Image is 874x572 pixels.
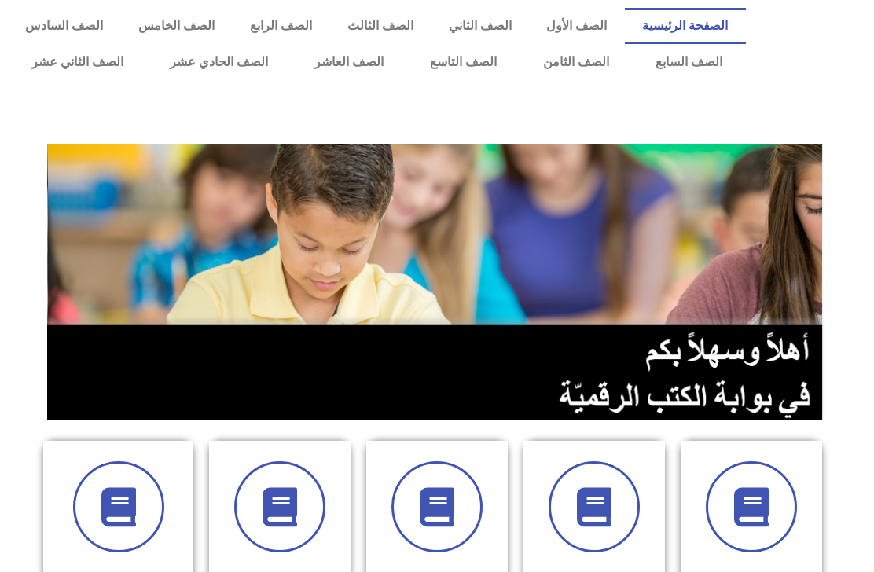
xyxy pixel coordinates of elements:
[329,8,431,44] a: الصف الثالث
[146,44,291,80] a: الصف الحادي عشر
[431,8,529,44] a: الصف الثاني
[625,8,746,44] a: الصفحة الرئيسية
[520,44,632,80] a: الصف الثامن
[632,44,745,80] a: الصف السابع
[529,8,625,44] a: الصف الأول
[291,44,406,80] a: الصف العاشر
[121,8,233,44] a: الصف الخامس
[8,8,121,44] a: الصف السادس
[233,8,330,44] a: الصف الرابع
[8,44,146,80] a: الصف الثاني عشر
[406,44,520,80] a: الصف التاسع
